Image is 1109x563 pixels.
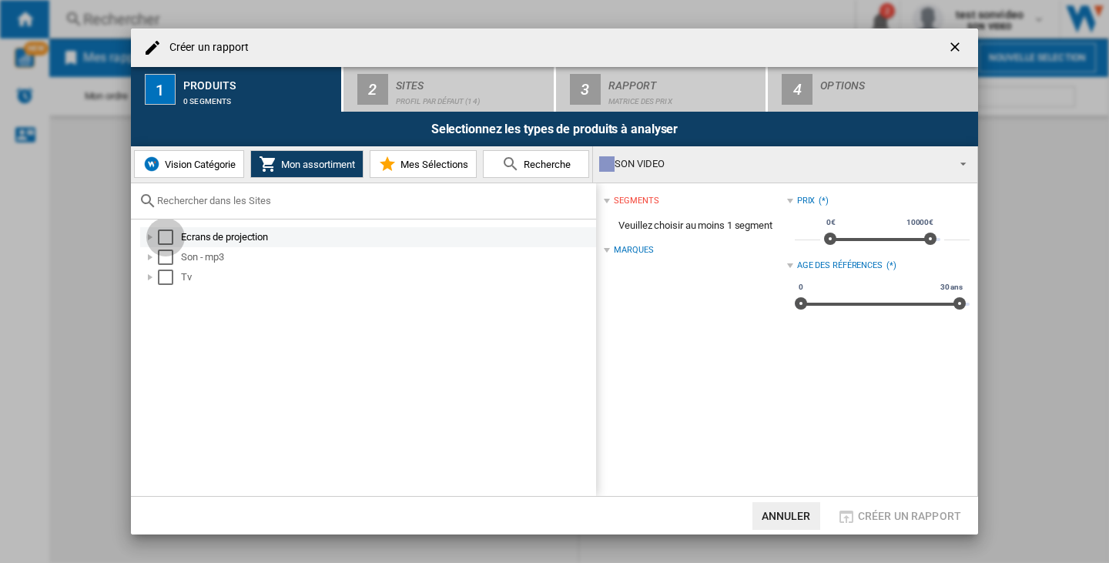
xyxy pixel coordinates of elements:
[396,89,548,106] div: Profil par défaut (14)
[181,270,594,285] div: Tv
[752,502,820,530] button: Annuler
[520,159,571,170] span: Recherche
[142,155,161,173] img: wiser-icon-blue.png
[833,502,966,530] button: Créer un rapport
[343,67,555,112] button: 2 Sites Profil par défaut (14)
[183,89,335,106] div: 0 segments
[181,250,594,265] div: Son - mp3
[158,250,181,265] md-checkbox: Select
[357,74,388,105] div: 2
[162,40,250,55] h4: Créer un rapport
[796,281,806,293] span: 0
[131,112,978,146] div: Selectionnez les types de produits à analyser
[608,73,760,89] div: Rapport
[370,150,477,178] button: Mes Sélections
[157,195,588,206] input: Rechercher dans les Sites
[614,244,653,256] div: Marques
[158,230,181,245] md-checkbox: Select
[397,159,468,170] span: Mes Sélections
[158,270,181,285] md-checkbox: Select
[556,67,768,112] button: 3 Rapport Matrice des prix
[277,159,355,170] span: Mon assortiment
[858,510,961,522] span: Créer un rapport
[938,281,965,293] span: 30 ans
[483,150,589,178] button: Recherche
[768,67,978,112] button: 4 Options
[604,211,786,240] span: Veuillez choisir au moins 1 segment
[599,153,947,175] div: SON VIDEO
[797,195,816,207] div: Prix
[947,39,966,58] ng-md-icon: getI18NText('BUTTONS.CLOSE_DIALOG')
[824,216,838,229] span: 0€
[614,195,658,207] div: segments
[570,74,601,105] div: 3
[797,260,883,272] div: Age des références
[608,89,760,106] div: Matrice des prix
[250,150,364,178] button: Mon assortiment
[181,230,594,245] div: Ecrans de projection
[904,216,936,229] span: 10000€
[183,73,335,89] div: Produits
[131,67,343,112] button: 1 Produits 0 segments
[134,150,244,178] button: Vision Catégorie
[161,159,236,170] span: Vision Catégorie
[782,74,812,105] div: 4
[396,73,548,89] div: Sites
[820,73,972,89] div: Options
[145,74,176,105] div: 1
[941,32,972,63] button: getI18NText('BUTTONS.CLOSE_DIALOG')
